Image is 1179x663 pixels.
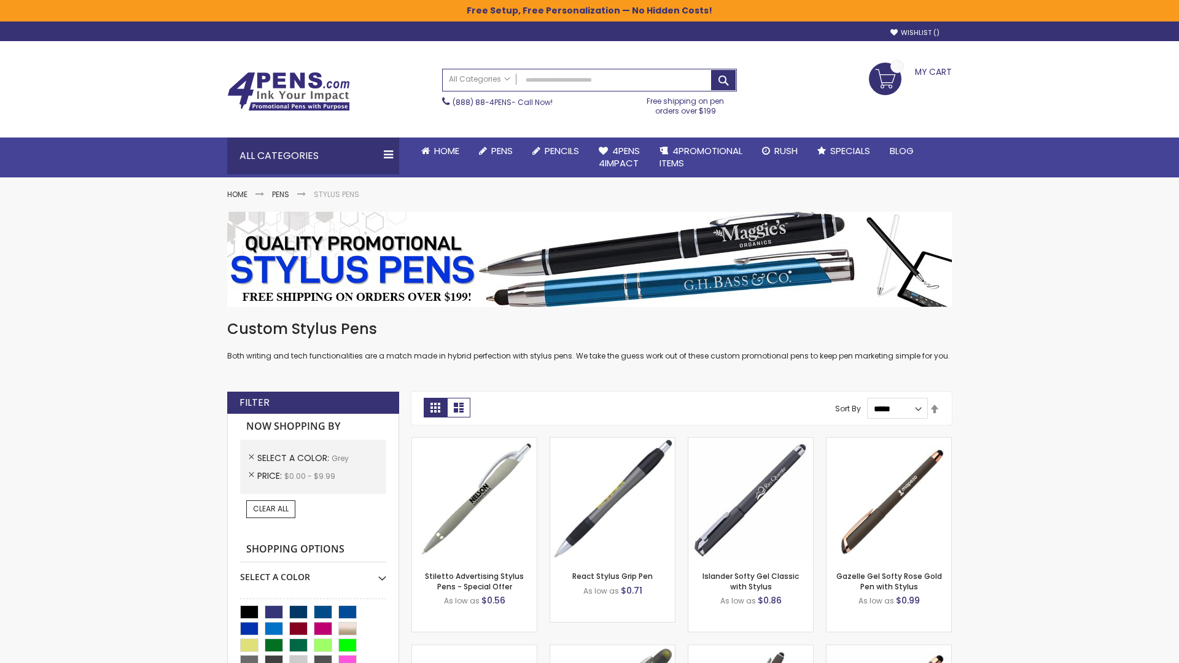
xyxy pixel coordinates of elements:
a: Custom Soft Touch® Metal Pens with Stylus-Grey [688,645,813,655]
span: As low as [583,586,619,596]
a: Islander Softy Rose Gold Gel Pen with Stylus-Grey [827,645,951,655]
span: $0.71 [621,584,642,597]
strong: Shopping Options [240,537,386,563]
a: Islander Softy Gel Classic with Stylus [702,571,799,591]
span: Pens [491,144,513,157]
a: Souvenir® Jalan Highlighter Stylus Pen Combo-Grey [550,645,675,655]
a: All Categories [443,69,516,90]
a: Gazelle Gel Softy Rose Gold Pen with Stylus [836,571,942,591]
a: Cyber Stylus 0.7mm Fine Point Gel Grip Pen-Grey [412,645,537,655]
img: Stylus Pens [227,212,952,307]
strong: Filter [239,396,270,409]
img: Stiletto Advertising Stylus Pens-Grey [412,438,537,562]
div: Both writing and tech functionalities are a match made in hybrid perfection with stylus pens. We ... [227,319,952,362]
span: Clear All [253,503,289,514]
a: Blog [880,138,924,165]
img: React Stylus Grip Pen-Grey [550,438,675,562]
a: Islander Softy Gel Classic with Stylus-Grey [688,437,813,448]
div: All Categories [227,138,399,174]
a: Wishlist [890,28,940,37]
span: Price [257,470,284,482]
span: - Call Now! [453,97,553,107]
a: React Stylus Grip Pen [572,571,653,581]
a: Clear All [246,500,295,518]
span: $0.00 - $9.99 [284,471,335,481]
strong: Stylus Pens [314,189,359,200]
a: Pencils [523,138,589,165]
span: Select A Color [257,452,332,464]
img: 4Pens Custom Pens and Promotional Products [227,72,350,111]
div: Select A Color [240,562,386,583]
img: Islander Softy Gel Classic with Stylus-Grey [688,438,813,562]
a: Pens [272,189,289,200]
strong: Grid [424,398,447,417]
a: 4Pens4impact [589,138,650,177]
a: Stiletto Advertising Stylus Pens - Special Offer [425,571,524,591]
strong: Now Shopping by [240,414,386,440]
a: Rush [752,138,807,165]
span: $0.56 [481,594,505,607]
a: Stiletto Advertising Stylus Pens-Grey [412,437,537,448]
span: Specials [830,144,870,157]
span: As low as [858,595,894,606]
span: 4Pens 4impact [599,144,640,169]
span: Home [434,144,459,157]
span: $0.86 [758,594,782,607]
span: Pencils [545,144,579,157]
a: 4PROMOTIONALITEMS [650,138,752,177]
label: Sort By [835,403,861,414]
span: 4PROMOTIONAL ITEMS [660,144,742,169]
span: As low as [444,595,480,606]
h1: Custom Stylus Pens [227,319,952,339]
span: All Categories [449,74,510,84]
a: Pens [469,138,523,165]
a: Home [227,189,247,200]
a: (888) 88-4PENS [453,97,512,107]
span: Rush [774,144,798,157]
a: Specials [807,138,880,165]
a: Home [411,138,469,165]
div: Free shipping on pen orders over $199 [634,91,737,116]
span: Grey [332,453,349,463]
a: Gazelle Gel Softy Rose Gold Pen with Stylus-Grey [827,437,951,448]
span: As low as [720,595,756,606]
img: Gazelle Gel Softy Rose Gold Pen with Stylus-Grey [827,438,951,562]
a: React Stylus Grip Pen-Grey [550,437,675,448]
span: $0.99 [896,594,920,607]
span: Blog [890,144,914,157]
